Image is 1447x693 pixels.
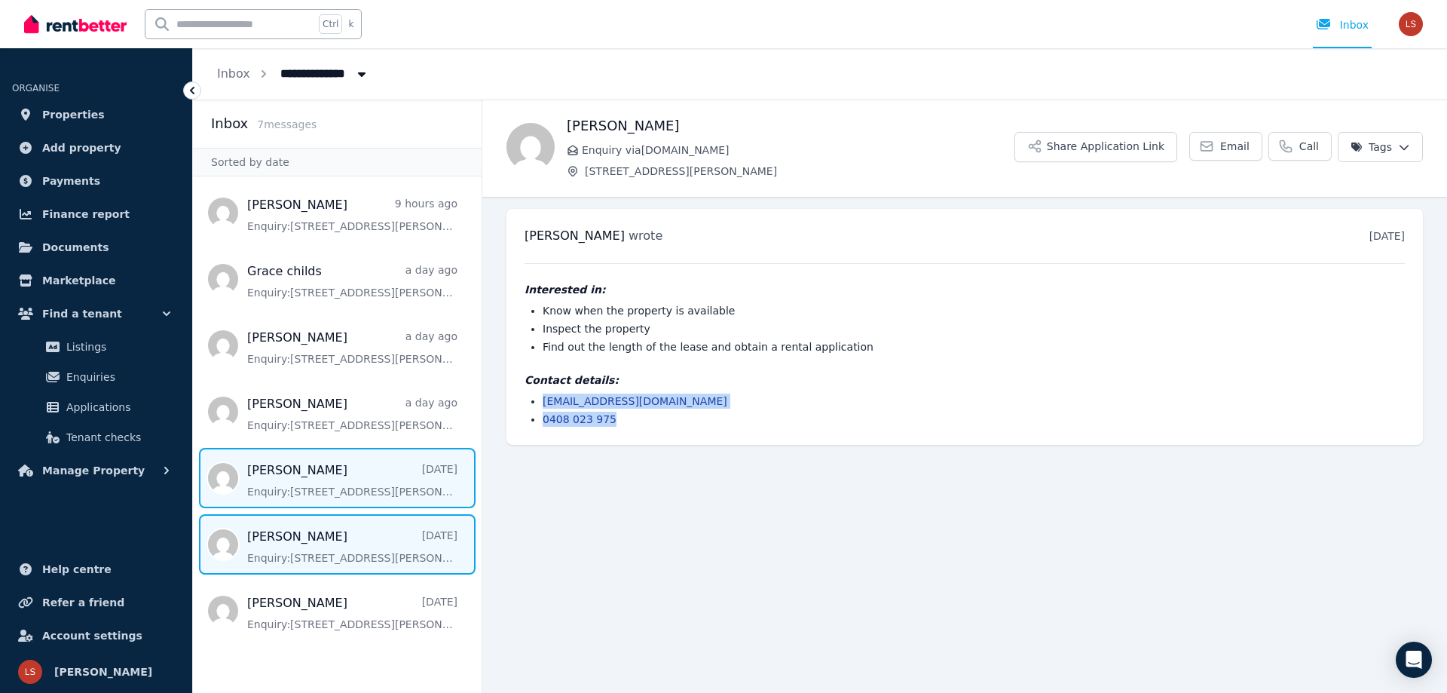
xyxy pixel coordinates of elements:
span: Applications [66,398,168,416]
a: [EMAIL_ADDRESS][DOMAIN_NAME] [543,395,727,407]
img: Lily Sun [1399,12,1423,36]
span: Manage Property [42,461,145,480]
div: Sorted by date [193,148,482,176]
span: 7 message s [257,118,317,130]
a: Applications [18,392,174,422]
span: Payments [42,172,100,190]
a: [PERSON_NAME]a day agoEnquiry:[STREET_ADDRESS][PERSON_NAME]. [247,329,457,366]
img: Lily Sun [18,660,42,684]
a: Account settings [12,621,180,651]
h1: [PERSON_NAME] [567,115,1014,136]
span: Add property [42,139,121,157]
a: Help centre [12,554,180,584]
span: Email [1220,139,1250,154]
a: Tenant checks [18,422,174,452]
time: [DATE] [1369,230,1405,242]
h4: Contact details: [525,373,1405,388]
div: Inbox [1316,17,1369,32]
a: Finance report [12,199,180,229]
a: Refer a friend [12,587,180,618]
a: [PERSON_NAME]a day agoEnquiry:[STREET_ADDRESS][PERSON_NAME]. [247,395,457,433]
img: James [506,123,555,171]
a: [PERSON_NAME][DATE]Enquiry:[STREET_ADDRESS][PERSON_NAME]. [247,528,457,566]
span: Marketplace [42,271,115,290]
a: Grace childsa day agoEnquiry:[STREET_ADDRESS][PERSON_NAME]. [247,262,457,300]
a: Call [1268,132,1332,161]
span: Refer a friend [42,593,124,612]
span: wrote [629,228,662,243]
li: Inspect the property [543,321,1405,336]
span: Tags [1351,140,1392,155]
a: [PERSON_NAME][DATE]Enquiry:[STREET_ADDRESS][PERSON_NAME]. [247,461,457,499]
span: Tenant checks [66,428,168,446]
h4: Interested in: [525,282,1405,297]
button: Find a tenant [12,299,180,329]
span: Call [1299,139,1319,154]
button: Share Application Link [1014,132,1177,162]
span: ORGANISE [12,83,60,94]
span: Enquiry via [DOMAIN_NAME] [582,143,1014,158]
a: 0408 023 975 [543,413,616,425]
span: [PERSON_NAME] [54,663,152,681]
span: Documents [42,238,109,256]
a: Email [1189,132,1262,161]
span: Listings [66,338,168,356]
div: Open Intercom Messenger [1396,642,1432,678]
span: Account settings [42,627,142,645]
a: Listings [18,332,174,362]
a: Payments [12,166,180,196]
a: Properties [12,100,180,130]
button: Tags [1338,132,1423,162]
span: Enquiries [66,368,168,386]
a: [PERSON_NAME][DATE]Enquiry:[STREET_ADDRESS][PERSON_NAME]. [247,594,457,632]
a: Add property [12,133,180,163]
li: Find out the length of the lease and obtain a rental application [543,339,1405,354]
span: Ctrl [319,14,342,34]
span: k [348,18,353,30]
a: Enquiries [18,362,174,392]
button: Manage Property [12,455,180,486]
li: Know when the property is available [543,303,1405,318]
span: [STREET_ADDRESS][PERSON_NAME] [585,164,1014,179]
h2: Inbox [211,113,248,134]
a: Documents [12,232,180,262]
nav: Message list [193,176,482,647]
a: Inbox [217,66,250,81]
img: RentBetter [24,13,127,35]
span: Find a tenant [42,305,122,323]
span: Properties [42,106,105,124]
a: Marketplace [12,265,180,296]
span: Help centre [42,560,112,578]
span: Finance report [42,205,130,223]
a: [PERSON_NAME]9 hours agoEnquiry:[STREET_ADDRESS][PERSON_NAME]. [247,196,457,234]
nav: Breadcrumb [193,48,393,100]
span: [PERSON_NAME] [525,228,625,243]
